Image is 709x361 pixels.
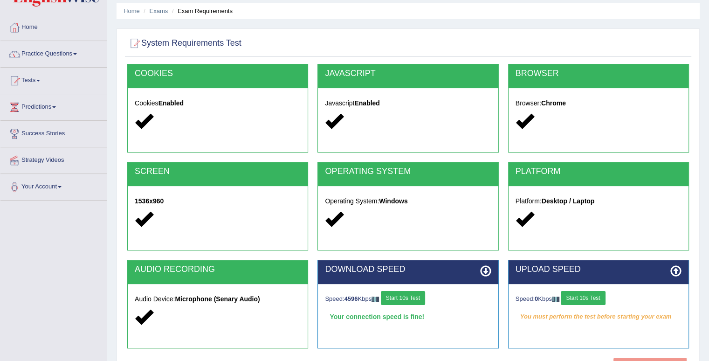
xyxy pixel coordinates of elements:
strong: Microphone (Senary Audio) [175,295,260,303]
h2: DOWNLOAD SPEED [325,265,491,274]
h5: Browser: [516,100,681,107]
strong: 4596 [344,295,358,302]
strong: Enabled [158,99,184,107]
a: Predictions [0,94,107,118]
h2: JAVASCRIPT [325,69,491,78]
strong: 1536x960 [135,197,164,205]
img: ajax-loader-fb-connection.gif [552,297,559,302]
li: Exam Requirements [170,7,233,15]
strong: Chrome [541,99,566,107]
a: Practice Questions [0,41,107,64]
a: Exams [150,7,168,14]
button: Start 10s Test [561,291,605,305]
a: Success Stories [0,121,107,144]
div: Your connection speed is fine! [325,310,491,324]
a: Strategy Videos [0,147,107,171]
h2: BROWSER [516,69,681,78]
a: Home [124,7,140,14]
div: Speed: Kbps [325,291,491,307]
strong: Windows [379,197,407,205]
h2: OPERATING SYSTEM [325,167,491,176]
div: Speed: Kbps [516,291,681,307]
h2: AUDIO RECORDING [135,265,301,274]
strong: Enabled [354,99,379,107]
strong: 0 [535,295,538,302]
h2: SCREEN [135,167,301,176]
img: ajax-loader-fb-connection.gif [372,297,379,302]
h5: Platform: [516,198,681,205]
a: Your Account [0,174,107,197]
strong: Desktop / Laptop [542,197,595,205]
h5: Audio Device: [135,296,301,303]
a: Tests [0,68,107,91]
button: Start 10s Test [381,291,425,305]
h2: UPLOAD SPEED [516,265,681,274]
a: Home [0,14,107,38]
h2: PLATFORM [516,167,681,176]
h2: System Requirements Test [127,36,241,50]
h2: COOKIES [135,69,301,78]
em: You must perform the test before starting your exam [516,310,681,324]
h5: Operating System: [325,198,491,205]
h5: Javascript [325,100,491,107]
h5: Cookies [135,100,301,107]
